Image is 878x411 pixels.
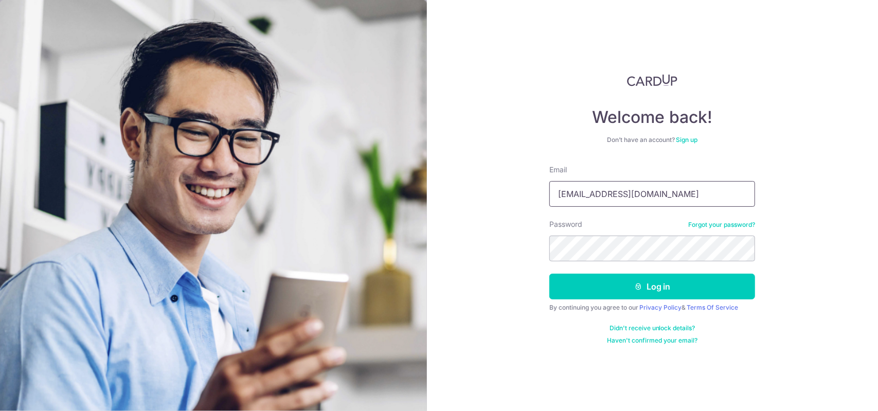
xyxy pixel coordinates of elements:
input: Enter your Email [549,181,755,207]
label: Password [549,219,582,229]
a: Terms Of Service [687,303,738,311]
div: Don’t have an account? [549,136,755,144]
a: Haven't confirmed your email? [607,336,697,345]
a: Sign up [676,136,698,144]
label: Email [549,165,567,175]
div: By continuing you agree to our & [549,303,755,312]
button: Log in [549,274,755,299]
a: Didn't receive unlock details? [610,324,695,332]
h4: Welcome back! [549,107,755,128]
img: CardUp Logo [627,74,677,86]
a: Privacy Policy [639,303,682,311]
a: Forgot your password? [688,221,755,229]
